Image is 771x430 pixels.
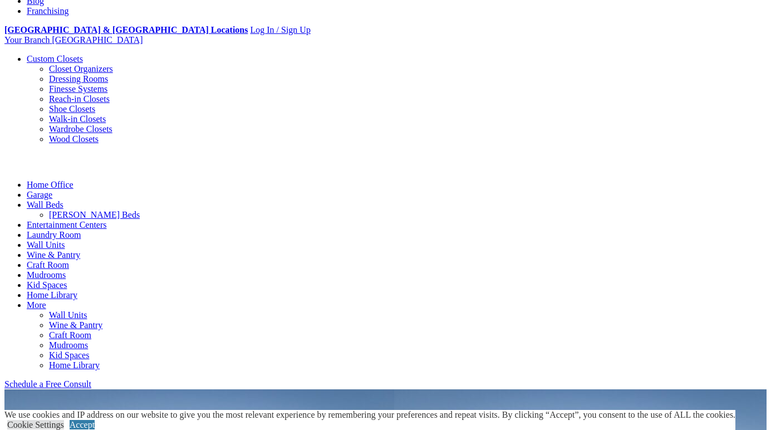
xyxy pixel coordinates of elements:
a: Wood Closets [49,134,99,144]
a: Wall Units [27,240,65,250]
a: Home Library [49,360,100,370]
a: Wall Beds [27,200,63,209]
a: Wardrobe Closets [49,124,112,134]
a: Mudrooms [49,340,88,350]
a: Wine & Pantry [27,250,80,260]
a: Finesse Systems [49,84,107,94]
a: Mudrooms [27,270,66,280]
a: Log In / Sign Up [250,25,310,35]
a: Home Office [27,180,73,189]
a: Custom Closets [27,54,83,63]
a: Garage [27,190,52,199]
a: Your Branch [GEOGRAPHIC_DATA] [4,35,143,45]
a: More menu text will display only on big screen [27,300,46,310]
a: Cookie Settings [7,420,64,429]
a: [PERSON_NAME] Beds [49,210,140,219]
a: Wall Units [49,310,87,320]
a: Dressing Rooms [49,74,108,84]
a: Shoe Closets [49,104,95,114]
span: Your Branch [4,35,50,45]
a: Walk-in Closets [49,114,106,124]
a: Kid Spaces [49,350,89,360]
a: Kid Spaces [27,280,67,290]
a: Accept [70,420,95,429]
a: Craft Room [49,330,91,340]
a: Entertainment Centers [27,220,107,229]
a: [GEOGRAPHIC_DATA] & [GEOGRAPHIC_DATA] Locations [4,25,248,35]
span: [GEOGRAPHIC_DATA] [52,35,143,45]
a: Wine & Pantry [49,320,102,330]
div: We use cookies and IP address on our website to give you the most relevant experience by remember... [4,410,735,420]
a: Craft Room [27,260,69,270]
a: Schedule a Free Consult (opens a dropdown menu) [4,379,91,389]
a: Home Library [27,290,77,300]
a: Laundry Room [27,230,81,240]
a: Closet Organizers [49,64,113,74]
a: Reach-in Closets [49,94,110,104]
a: Franchising [27,6,69,16]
